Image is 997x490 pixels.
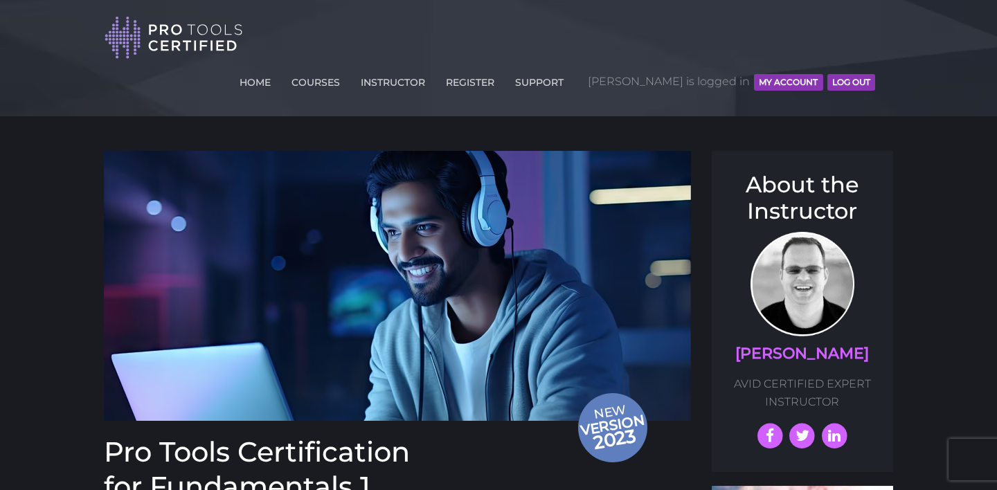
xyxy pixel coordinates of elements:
a: INSTRUCTOR [357,69,429,91]
a: COURSES [288,69,343,91]
button: MY ACCOUNT [754,74,823,91]
h3: About the Instructor [726,172,880,225]
span: New [577,401,651,455]
img: Pro tools certified Fundamentals 1 Course cover [104,151,691,421]
a: SUPPORT [512,69,567,91]
img: Pro Tools Certified Logo [105,15,243,60]
span: version [577,415,647,434]
a: Newversion 2023 [104,151,691,421]
a: [PERSON_NAME] [735,344,869,363]
img: AVID Expert Instructor, Professor Scott Beckett profile photo [751,232,854,336]
button: Log Out [827,74,875,91]
span: 2023 [579,422,651,456]
a: REGISTER [442,69,498,91]
span: [PERSON_NAME] is logged in [588,61,875,102]
a: HOME [236,69,274,91]
p: AVID CERTIFIED EXPERT INSTRUCTOR [726,375,880,410]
